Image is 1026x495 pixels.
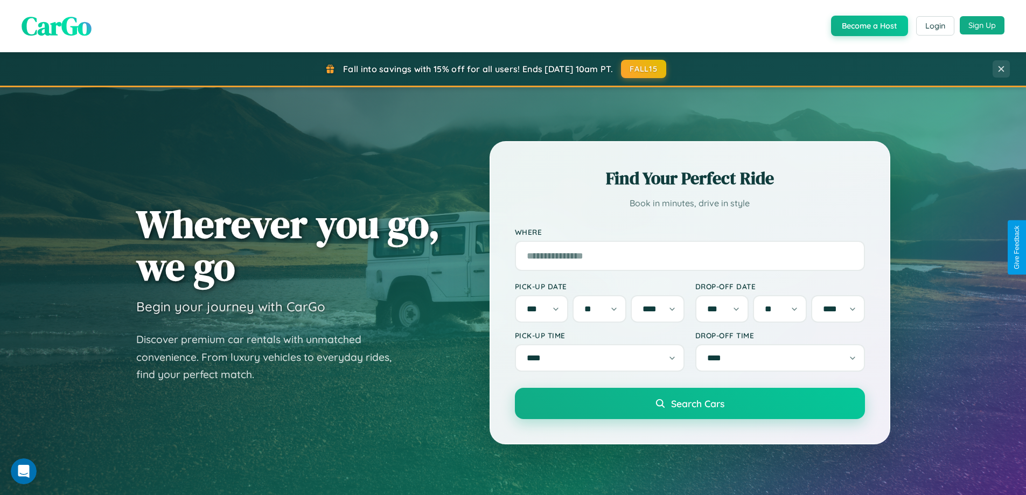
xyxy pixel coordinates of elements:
label: Drop-off Date [695,282,865,291]
h3: Begin your journey with CarGo [136,298,325,315]
span: CarGo [22,8,92,44]
h1: Wherever you go, we go [136,203,440,288]
label: Where [515,227,865,236]
button: Sign Up [960,16,1004,34]
button: Login [916,16,954,36]
p: Book in minutes, drive in style [515,196,865,211]
button: Search Cars [515,388,865,419]
label: Pick-up Time [515,331,685,340]
button: FALL15 [621,60,666,78]
iframe: Intercom live chat [11,458,37,484]
label: Drop-off Time [695,331,865,340]
label: Pick-up Date [515,282,685,291]
p: Discover premium car rentals with unmatched convenience. From luxury vehicles to everyday rides, ... [136,331,406,384]
div: Give Feedback [1013,226,1021,269]
h2: Find Your Perfect Ride [515,166,865,190]
span: Search Cars [671,398,724,409]
span: Fall into savings with 15% off for all users! Ends [DATE] 10am PT. [343,64,613,74]
button: Become a Host [831,16,908,36]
